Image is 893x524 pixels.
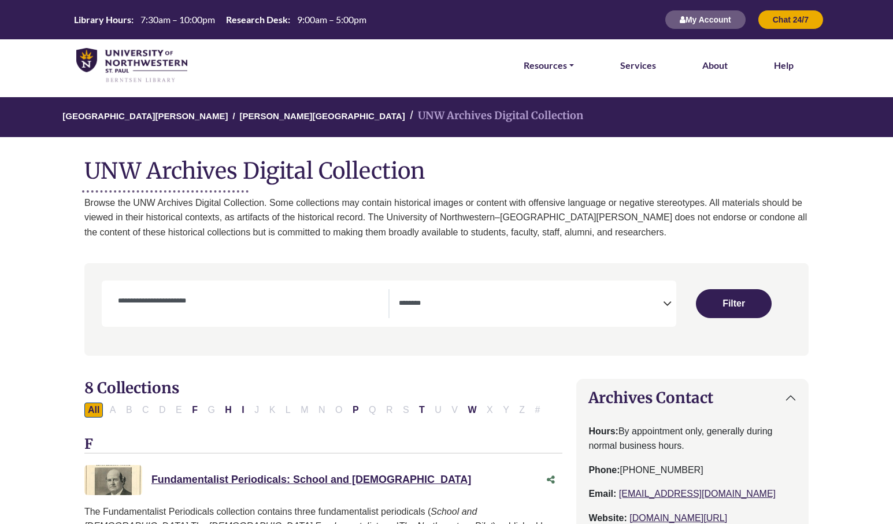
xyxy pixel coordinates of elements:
[405,108,583,124] li: UNW Archives Digital Collection
[588,426,618,436] strong: Hours:
[464,403,480,418] button: Filter Results W
[240,109,405,121] a: [PERSON_NAME][GEOGRAPHIC_DATA]
[84,404,545,414] div: Alpha-list to filter by first letter of database name
[297,14,366,25] span: 9:00am – 5:00pm
[111,294,388,308] input: Collection Title/Keyword
[76,48,187,83] img: library_home
[84,403,103,418] button: All
[416,403,428,418] button: Filter Results T
[84,97,809,137] nav: breadcrumb
[588,513,627,523] strong: Website:
[588,489,616,499] strong: Email:
[588,463,796,478] p: [PHONE_NUMBER]
[151,474,471,485] a: Fundamentalist Periodicals: School and [DEMOGRAPHIC_DATA]
[588,465,620,475] strong: Phone:
[774,58,794,73] a: Help
[69,13,371,27] a: Hours Today
[84,149,809,184] h1: UNW Archives Digital Collection
[524,58,574,73] a: Resources
[62,109,228,121] a: [GEOGRAPHIC_DATA][PERSON_NAME]
[84,195,809,240] p: Browse the UNW Archives Digital Collection. Some collections may contain historical images or con...
[84,263,809,356] nav: Search filters
[238,403,247,418] button: Filter Results I
[696,289,772,318] button: Submit for Search Results
[539,469,562,491] button: Share this Asset
[69,13,134,25] th: Library Hours:
[399,300,663,309] textarea: Search
[188,403,201,418] button: Filter Results F
[221,403,235,418] button: Filter Results H
[221,13,291,25] th: Research Desk:
[619,489,776,499] a: [EMAIL_ADDRESS][DOMAIN_NAME]
[577,379,808,416] button: Archives Contact
[629,513,727,523] a: [DOMAIN_NAME][URL]
[665,14,746,24] a: My Account
[620,58,656,73] a: Services
[758,14,824,24] a: Chat 24/7
[349,403,362,418] button: Filter Results P
[69,13,371,24] table: Hours Today
[665,10,746,29] button: My Account
[588,424,796,453] p: By appointment only, generally during normal business hours.
[84,436,563,453] h3: F
[702,58,728,73] a: About
[758,10,824,29] button: Chat 24/7
[140,14,215,25] span: 7:30am – 10:00pm
[84,378,179,397] span: 8 Collections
